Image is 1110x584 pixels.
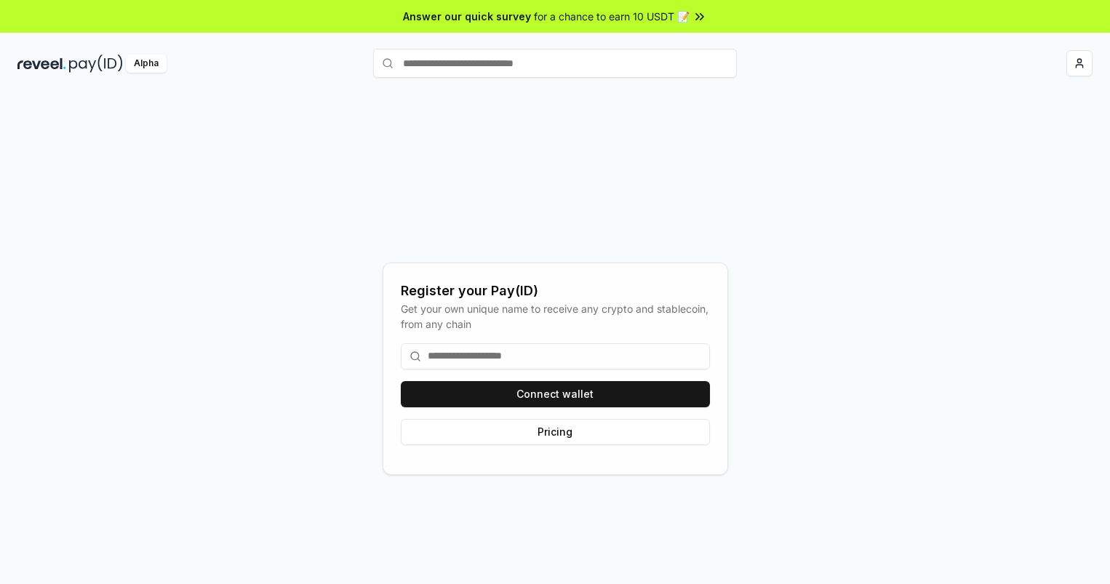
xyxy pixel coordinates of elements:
img: pay_id [69,55,123,73]
div: Register your Pay(ID) [401,281,710,301]
button: Pricing [401,419,710,445]
div: Alpha [126,55,167,73]
span: Answer our quick survey [403,9,531,24]
span: for a chance to earn 10 USDT 📝 [534,9,690,24]
div: Get your own unique name to receive any crypto and stablecoin, from any chain [401,301,710,332]
button: Connect wallet [401,381,710,407]
img: reveel_dark [17,55,66,73]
